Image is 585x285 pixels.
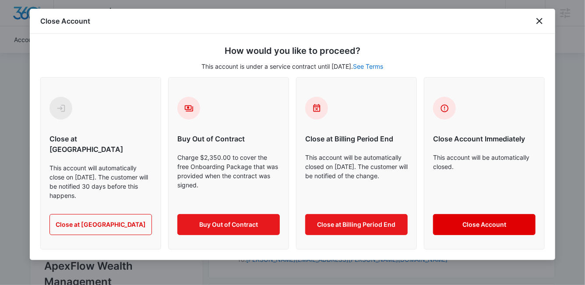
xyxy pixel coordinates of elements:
h6: Close at [GEOGRAPHIC_DATA] [49,134,152,155]
button: close [534,16,545,26]
h5: How would you like to proceed? [40,44,545,57]
h6: Close at Billing Period End [305,134,408,144]
h6: Close Account Immediately [433,134,536,144]
button: Buy Out of Contract [177,214,280,235]
p: This account will automatically close on [DATE]. The customer will be notified 30 days before thi... [49,163,152,200]
p: This account will be automatically closed. [433,153,536,200]
button: Close at Billing Period End [305,214,408,235]
button: Close Account [433,214,536,235]
button: Close at [GEOGRAPHIC_DATA] [49,214,152,235]
a: See Terms [353,63,384,70]
h1: Close Account [40,16,90,26]
h6: Buy Out of Contract [177,134,280,144]
p: This account is under a service contract until [DATE]. [40,62,545,71]
p: This account will be automatically closed on [DATE]. The customer will be notified of the change. [305,153,408,200]
p: Charge $2,350.00 to cover the free Onboarding Package that was provided when the contract was sig... [177,153,280,200]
